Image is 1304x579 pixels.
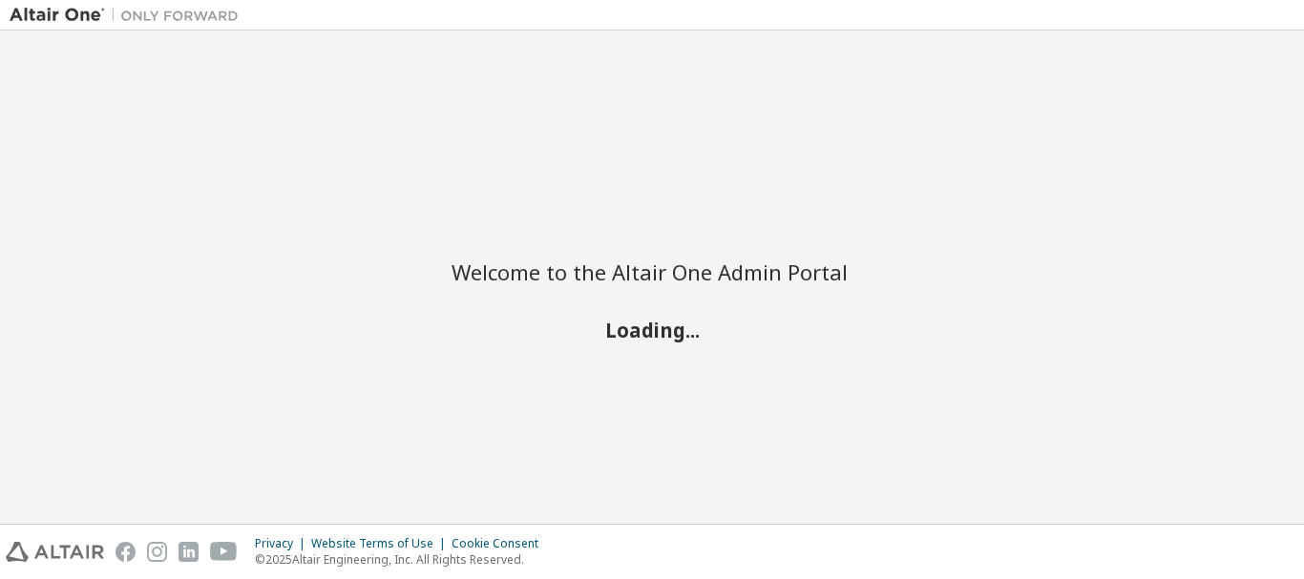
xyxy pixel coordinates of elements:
h2: Loading... [452,317,852,341]
img: youtube.svg [210,542,238,562]
img: instagram.svg [147,542,167,562]
div: Website Terms of Use [311,536,452,551]
div: Cookie Consent [452,536,550,551]
img: linkedin.svg [179,542,199,562]
p: © 2025 Altair Engineering, Inc. All Rights Reserved. [255,551,550,568]
div: Privacy [255,536,311,551]
img: altair_logo.svg [6,542,104,562]
img: Altair One [10,6,248,25]
img: facebook.svg [116,542,136,562]
h2: Welcome to the Altair One Admin Portal [452,258,852,285]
